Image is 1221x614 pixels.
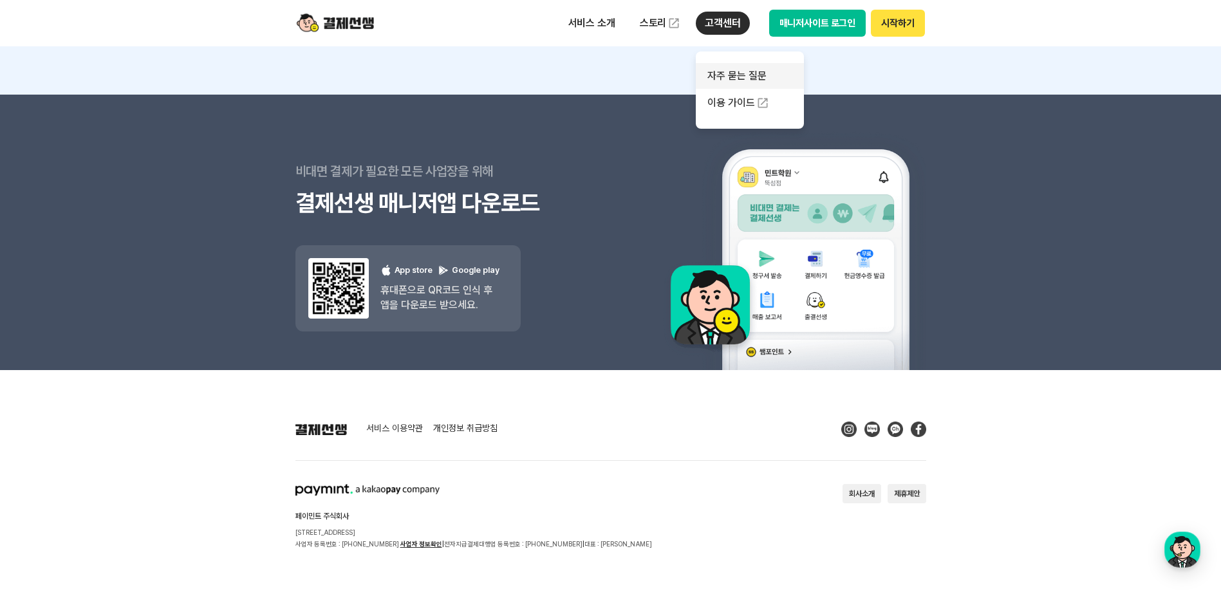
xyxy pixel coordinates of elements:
[380,265,433,277] p: App store
[756,97,769,109] img: 외부 도메인 오픈
[295,538,652,550] p: 사업자 등록번호 : [PHONE_NUMBER] 전자지급결제대행업 등록번호 : [PHONE_NUMBER] 대표 : [PERSON_NAME]
[696,12,749,35] p: 고객센터
[433,423,498,435] a: 개인정보 취급방침
[41,427,48,438] span: 홈
[295,155,611,187] p: 비대면 결제가 필요한 모든 사업장을 위해
[308,258,369,319] img: 앱 다운도르드 qr
[4,408,85,440] a: 홈
[366,423,423,435] a: 서비스 이용약관
[841,422,857,437] img: Instagram
[843,484,881,503] button: 회사소개
[199,427,214,438] span: 설정
[438,265,449,276] img: 구글 플레이 로고
[295,187,611,219] h3: 결제선생 매니저앱 다운로드
[888,422,903,437] img: Kakao Talk
[871,10,924,37] button: 시작하기
[442,540,444,548] span: |
[166,408,247,440] a: 설정
[769,10,866,37] button: 매니저사이트 로그인
[295,526,652,538] p: [STREET_ADDRESS]
[297,11,374,35] img: logo
[696,89,804,117] a: 이용 가이드
[295,484,440,496] img: paymint logo
[380,265,392,276] img: 애플 로고
[295,512,652,520] h2: 페이민트 주식회사
[85,408,166,440] a: 대화
[559,12,624,35] p: 서비스 소개
[911,422,926,437] img: Facebook
[667,17,680,30] img: 외부 도메인 오픈
[438,265,499,277] p: Google play
[118,428,133,438] span: 대화
[400,540,442,548] a: 사업자 정보확인
[583,540,584,548] span: |
[654,97,926,370] img: 앱 예시 이미지
[631,10,690,36] a: 스토리
[295,423,347,435] img: 결제선생 로고
[696,63,804,89] a: 자주 묻는 질문
[380,283,499,312] p: 휴대폰으로 QR코드 인식 후 앱을 다운로드 받으세요.
[864,422,880,437] img: Blog
[888,484,926,503] button: 제휴제안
